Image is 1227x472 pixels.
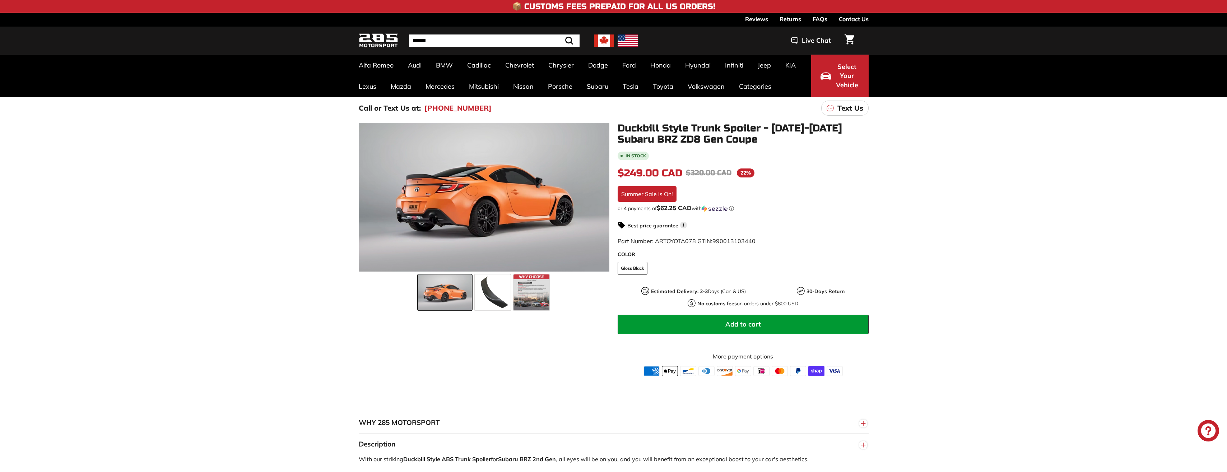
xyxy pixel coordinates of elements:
[429,55,460,76] a: BMW
[790,366,806,376] img: paypal
[702,205,728,212] img: Sezzle
[698,366,715,376] img: diners_club
[541,55,581,76] a: Chrysler
[401,55,429,76] a: Audi
[615,55,643,76] a: Ford
[418,76,462,97] a: Mercedes
[512,2,715,11] h4: 📦 Customs Fees Prepaid for All US Orders!
[772,366,788,376] img: master
[807,288,845,295] strong: 30-Days Return
[359,412,869,434] button: WHY 285 MOTORSPORT
[718,55,750,76] a: Infiniti
[627,222,678,229] strong: Best price guarantee
[678,55,718,76] a: Hyundai
[680,366,696,376] img: bancontact
[780,13,801,25] a: Returns
[462,76,506,97] a: Mitsubishi
[460,55,498,76] a: Cadillac
[651,288,746,295] p: Days (Can & US)
[409,34,580,47] input: Search
[686,168,731,177] span: $320.00 CAD
[782,32,840,50] button: Live Chat
[808,366,824,376] img: shopify_pay
[837,103,863,114] p: Text Us
[498,455,556,463] strong: Subaru BRZ 2nd Gen
[442,455,454,463] strong: ABS
[821,101,869,116] a: Text Us
[813,13,827,25] a: FAQs
[359,32,398,49] img: Logo_285_Motorsport_areodynamics_components
[618,237,756,245] span: Part Number: ARTOYOTA078 GTIN:
[384,76,418,97] a: Mazda
[618,205,869,212] div: or 4 payments of$62.25 CADwithSezzle Click to learn more about Sezzle
[424,103,492,114] a: [PHONE_NUMBER]
[712,237,756,245] span: 990013103440
[643,55,678,76] a: Honda
[455,455,491,463] strong: Trunk Spoiler
[839,13,869,25] a: Contact Us
[725,320,761,328] span: Add to cart
[541,76,580,97] a: Porsche
[359,103,421,114] p: Call or Text Us at:
[581,55,615,76] a: Dodge
[750,55,778,76] a: Jeep
[580,76,615,97] a: Subaru
[618,205,869,212] div: or 4 payments of with
[680,222,687,228] span: i
[662,366,678,376] img: apple_pay
[697,300,798,307] p: on orders under $800 USD
[618,123,869,145] h1: Duckbill Style Trunk Spoiler - [DATE]-[DATE] Subaru BRZ ZD8 Gen Coupe
[403,455,440,463] strong: Duckbill Style
[732,76,779,97] a: Categories
[618,251,869,258] label: COLOR
[753,366,770,376] img: ideal
[680,76,732,97] a: Volkswagen
[359,434,869,455] button: Description
[735,366,751,376] img: google_pay
[352,76,384,97] a: Lexus
[697,300,737,307] strong: No customs fees
[1195,420,1221,443] inbox-online-store-chat: Shopify online store chat
[811,55,869,97] button: Select Your Vehicle
[618,186,677,202] div: Summer Sale is On!
[615,76,646,97] a: Tesla
[651,288,708,295] strong: Estimated Delivery: 2-3
[626,154,646,158] b: In stock
[745,13,768,25] a: Reviews
[643,366,660,376] img: american_express
[618,352,869,361] a: More payment options
[506,76,541,97] a: Nissan
[835,62,859,90] span: Select Your Vehicle
[498,55,541,76] a: Chevrolet
[657,204,692,212] span: $62.25 CAD
[618,167,682,179] span: $249.00 CAD
[802,36,831,45] span: Live Chat
[618,315,869,334] button: Add to cart
[646,76,680,97] a: Toyota
[717,366,733,376] img: discover
[737,168,754,177] span: 22%
[352,55,401,76] a: Alfa Romeo
[778,55,803,76] a: KIA
[840,28,859,53] a: Cart
[827,366,843,376] img: visa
